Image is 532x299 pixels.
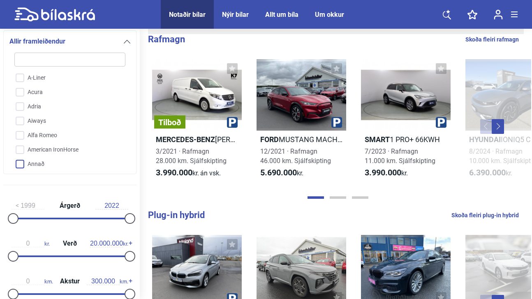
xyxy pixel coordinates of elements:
img: user-login.svg [494,9,503,20]
button: Page 2 [330,196,346,199]
span: Tilboð [158,118,181,126]
button: Previous [480,119,493,134]
span: km. [12,278,53,285]
span: Akstur [58,278,82,285]
h2: [PERSON_NAME] E BUISNESS [152,135,242,144]
b: Plug-in hybrid [148,210,205,220]
button: Page 1 [308,196,324,199]
span: kr. [90,240,128,247]
h2: 1 PRO+ 66KWH [361,135,451,144]
span: km. [87,278,128,285]
a: Um okkur [315,11,344,18]
a: Nýir bílar [222,11,249,18]
span: kr. [260,168,303,178]
b: 5.690.000 [260,168,297,177]
b: Mercedes-Benz [156,135,215,144]
b: 3.990.000 [156,168,192,177]
a: TilboðMercedes-Benz[PERSON_NAME] E BUISNESS3/2021 · Rafmagn28.000 km. Sjálfskipting3.990.000kr. [152,59,242,185]
a: Allt um bíla [265,11,298,18]
a: FordMUSTANG MACH-E PREMIUM LR12/2021 · Rafmagn46.000 km. Sjálfskipting5.690.000kr. [257,59,346,185]
span: kr. [365,168,408,178]
b: Smart [365,135,390,144]
span: kr. [469,168,512,178]
span: kr. [156,168,221,178]
b: Hyundai [469,135,501,144]
button: Next [492,119,504,134]
span: 3/2021 · Rafmagn 28.000 km. Sjálfskipting [156,147,227,165]
b: 3.990.000 [365,168,401,177]
span: Verð [61,240,79,247]
b: 6.390.000 [469,168,506,177]
a: Smart1 PRO+ 66KWH7/2023 · Rafmagn11.000 km. Sjálfskipting3.990.000kr. [361,59,451,185]
h2: MUSTANG MACH-E PREMIUM LR [257,135,346,144]
a: Skoða fleiri plug-in hybrid [451,210,519,221]
b: Rafmagn [148,34,185,44]
a: Notaðir bílar [169,11,206,18]
span: 12/2021 · Rafmagn 46.000 km. Sjálfskipting [260,147,331,165]
span: Allir framleiðendur [9,36,65,47]
span: Árgerð [58,202,82,209]
a: Skoða fleiri rafmagn [465,34,519,45]
button: Page 3 [352,196,368,199]
span: kr. [12,240,50,247]
span: 7/2023 · Rafmagn 11.000 km. Sjálfskipting [365,147,435,165]
b: Ford [260,135,279,144]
